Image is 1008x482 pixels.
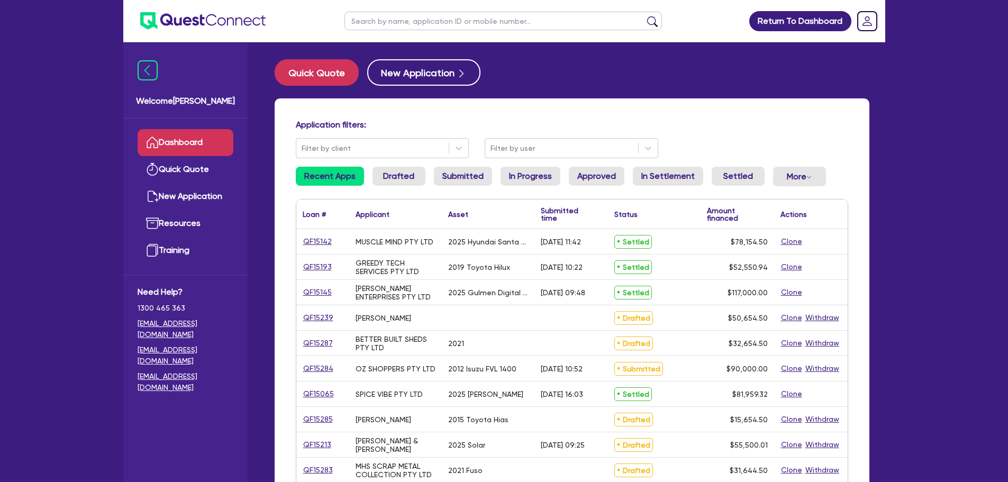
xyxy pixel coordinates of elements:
img: training [146,244,159,257]
span: $15,654.50 [730,415,768,424]
a: Dropdown toggle [853,7,881,35]
div: 2025 Solar [448,441,485,449]
a: QF15193 [303,261,332,273]
div: 2021 Fuso [448,466,483,475]
span: Settled [614,235,652,249]
a: New Application [367,59,480,86]
div: Actions [780,211,807,218]
img: quest-connect-logo-blue [140,12,266,30]
input: Search by name, application ID or mobile number... [344,12,662,30]
button: Withdraw [805,439,840,451]
span: $32,654.50 [729,339,768,348]
button: Clone [780,362,803,375]
span: Need Help? [138,286,233,298]
div: 2021 [448,339,464,348]
div: 2025 [PERSON_NAME] [448,390,523,398]
div: Asset [448,211,468,218]
div: Applicant [356,211,389,218]
span: $31,644.50 [730,466,768,475]
span: Submitted [614,362,663,376]
a: QF15284 [303,362,334,375]
button: Withdraw [805,312,840,324]
span: Drafted [614,337,653,350]
div: MUSCLE MIND PTY LTD [356,238,433,246]
a: QF15283 [303,464,333,476]
span: $50,654.50 [728,314,768,322]
span: 1300 465 363 [138,303,233,314]
div: [DATE] 09:48 [541,288,585,297]
button: Clone [780,413,803,425]
button: Withdraw [805,337,840,349]
a: QF15142 [303,235,332,248]
button: Clone [780,388,803,400]
div: OZ SHOPPERS PTY LTD [356,365,435,373]
div: 2015 Toyota Hias [448,415,508,424]
a: Quick Quote [138,156,233,183]
div: [DATE] 11:42 [541,238,581,246]
span: Drafted [614,413,653,426]
img: resources [146,217,159,230]
span: Welcome [PERSON_NAME] [136,95,235,107]
button: Withdraw [805,362,840,375]
img: new-application [146,190,159,203]
a: In Progress [501,167,560,186]
h4: Application filters: [296,120,848,130]
a: QF15285 [303,413,333,425]
div: 2025 Gulmen Digital CPM Cup Machine [448,288,528,297]
span: $55,500.01 [730,441,768,449]
a: Submitted [434,167,492,186]
button: Quick Quote [275,59,359,86]
span: Settled [614,260,652,274]
div: [DATE] 09:25 [541,441,585,449]
a: Drafted [373,167,425,186]
a: [EMAIL_ADDRESS][DOMAIN_NAME] [138,344,233,367]
button: Clone [780,286,803,298]
div: [PERSON_NAME] ENTERPRISES PTY LTD [356,284,435,301]
div: 2025 Hyundai Santa Fe [448,238,528,246]
a: [EMAIL_ADDRESS][DOMAIN_NAME] [138,371,233,393]
a: Recent Apps [296,167,364,186]
div: MHS SCRAP METAL COLLECTION PTY LTD [356,462,435,479]
a: Resources [138,210,233,237]
a: QF15145 [303,286,332,298]
span: Settled [614,387,652,401]
div: BETTER BUILT SHEDS PTY LTD [356,335,435,352]
button: Dropdown toggle [773,167,826,186]
button: Clone [780,261,803,273]
a: Quick Quote [275,59,367,86]
img: icon-menu-close [138,60,158,80]
a: New Application [138,183,233,210]
span: $90,000.00 [727,365,768,373]
span: $52,550.94 [729,263,768,271]
div: Status [614,211,638,218]
button: Clone [780,337,803,349]
div: Submitted time [541,207,592,222]
span: Settled [614,286,652,299]
button: Clone [780,439,803,451]
a: In Settlement [633,167,703,186]
button: Clone [780,312,803,324]
a: QF15065 [303,388,334,400]
div: [PERSON_NAME] [356,415,411,424]
a: Return To Dashboard [749,11,851,31]
img: quick-quote [146,163,159,176]
div: GREEDY TECH SERVICES PTY LTD [356,259,435,276]
div: Amount financed [707,207,768,222]
div: 2012 Isuzu FVL 1400 [448,365,516,373]
a: QF15239 [303,312,334,324]
div: [DATE] 10:22 [541,263,583,271]
button: Clone [780,235,803,248]
a: Training [138,237,233,264]
span: $117,000.00 [728,288,768,297]
a: Settled [712,167,765,186]
div: Loan # [303,211,326,218]
div: [PERSON_NAME] & [PERSON_NAME] [356,436,435,453]
div: [DATE] 10:52 [541,365,583,373]
span: $78,154.50 [731,238,768,246]
a: Approved [569,167,624,186]
button: Clone [780,464,803,476]
div: 2019 Toyota Hilux [448,263,510,271]
span: $81,959.32 [732,390,768,398]
div: [PERSON_NAME] [356,314,411,322]
a: QF15287 [303,337,333,349]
